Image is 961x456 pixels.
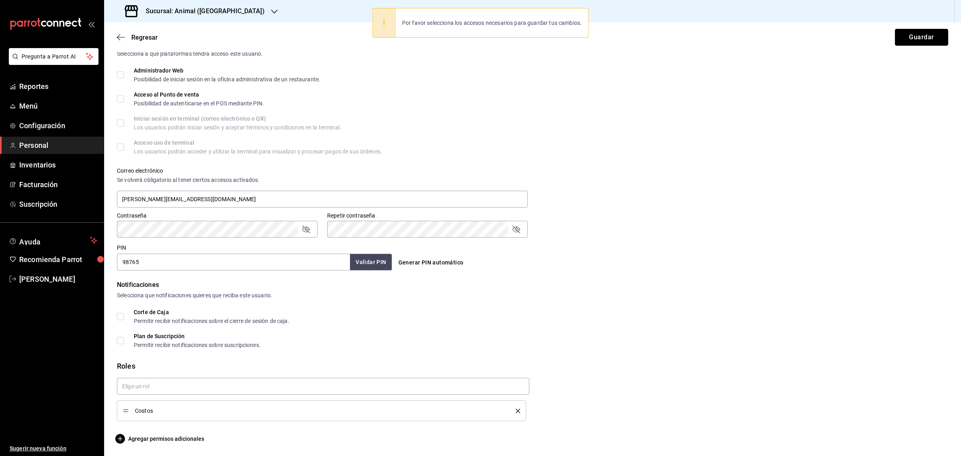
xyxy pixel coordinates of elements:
[117,254,350,270] input: 3 a 6 dígitos
[117,213,318,218] label: Contraseña
[10,444,97,453] span: Sugerir nueva función
[395,255,467,270] button: Generar PIN automático
[895,29,948,46] button: Guardar
[134,101,264,106] div: Posibilidad de autenticarse en el POS mediante PIN.
[6,58,99,67] a: Pregunta a Parrot AI
[117,280,948,290] div: Notificaciones
[19,140,97,151] span: Personal
[88,21,94,27] button: open_drawer_menu
[117,434,204,444] button: Agregar permisos adicionales
[134,125,341,130] div: Los usuarios podrán iniciar sesión y aceptar términos y condiciones en la terminal.
[511,224,521,234] button: passwordField
[510,409,520,413] button: delete
[134,68,320,73] div: Administrador Web
[19,199,97,210] span: Suscripción
[117,168,528,174] label: Correo electrónico
[134,309,290,315] div: Corte de Caja
[117,361,948,371] div: Roles
[19,254,97,265] span: Recomienda Parrot
[134,92,264,97] div: Acceso al Punto de venta
[134,149,382,154] div: Los usuarios podrán acceder y utilizar la terminal para visualizar y procesar pagos de sus órdenes.
[117,291,948,300] div: Selecciona que notificaciones quieres que reciba este usuario.
[117,378,529,395] input: Elige un rol
[134,318,290,324] div: Permitir recibir notificaciones sobre el cierre de sesión de caja.
[19,236,87,245] span: Ayuda
[9,48,99,65] button: Pregunta a Parrot AI
[19,159,97,170] span: Inventarios
[327,213,528,218] label: Repetir contraseña
[134,116,341,121] div: Iniciar sesión en terminal (correo electrónico o QR)
[22,52,86,61] span: Pregunta a Parrot AI
[19,81,97,92] span: Reportes
[139,6,265,16] h3: Sucursal: Animal ([GEOGRAPHIC_DATA])
[134,140,382,145] div: Acceso uso de terminal
[117,176,528,184] div: Se volverá obligatorio al tener ciertos accesos activados.
[301,224,311,234] button: passwordField
[117,50,948,58] div: Selecciona a que plataformas tendrá acceso este usuario.
[350,254,392,270] button: Validar PIN
[396,14,588,32] div: Por favor selecciona los accesos necesarios para guardar tus cambios.
[19,120,97,131] span: Configuración
[117,245,126,250] label: PIN
[19,101,97,111] span: Menú
[135,408,504,414] span: Costos
[134,342,261,348] div: Permitir recibir notificaciones sobre suscripciones.
[134,77,320,82] div: Posibilidad de iniciar sesión en la oficina administrativa de un restaurante.
[117,34,158,41] button: Regresar
[131,34,158,41] span: Regresar
[134,333,261,339] div: Plan de Suscripción
[19,179,97,190] span: Facturación
[19,274,97,284] span: [PERSON_NAME]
